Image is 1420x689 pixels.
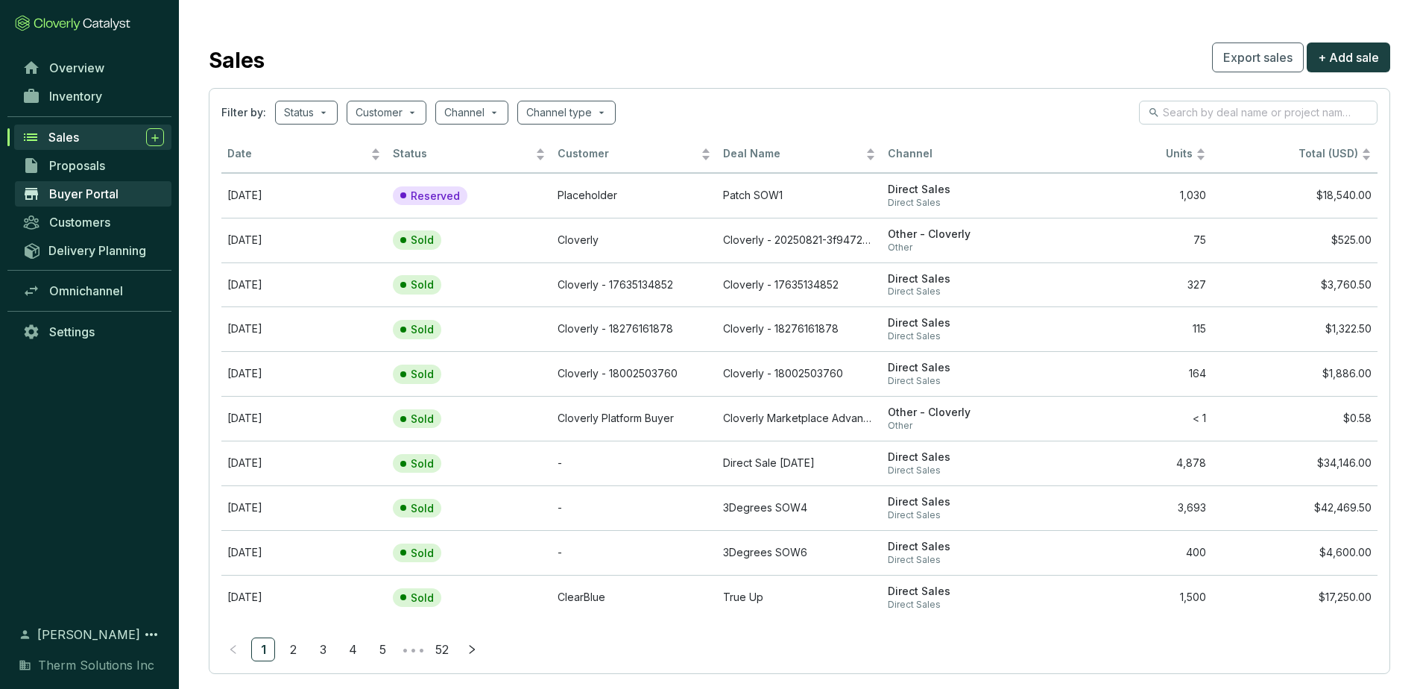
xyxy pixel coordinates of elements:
[221,485,387,530] td: Aug 22 2024
[882,136,1047,173] th: Channel
[717,136,883,173] th: Deal Name
[888,420,1041,432] span: Other
[311,638,335,661] li: 3
[888,406,1041,420] span: Other - Cloverly
[1212,173,1378,218] td: $18,540.00
[15,278,171,303] a: Omnichannel
[430,638,454,661] li: 52
[15,153,171,178] a: Proposals
[888,316,1041,330] span: Direct Sales
[15,210,171,235] a: Customers
[49,283,123,298] span: Omnichannel
[717,530,883,575] td: 3Degrees SOW6
[552,441,717,485] td: -
[552,136,717,173] th: Customer
[371,638,394,661] a: 5
[467,644,477,655] span: right
[888,375,1041,387] span: Direct Sales
[252,638,274,661] a: 1
[1047,262,1213,307] td: 327
[888,450,1041,465] span: Direct Sales
[49,89,102,104] span: Inventory
[888,465,1041,476] span: Direct Sales
[888,197,1041,209] span: Direct Sales
[221,136,387,173] th: Date
[717,575,883,620] td: True Up
[48,243,146,258] span: Delivery Planning
[1047,173,1213,218] td: 1,030
[1307,43,1390,72] button: + Add sale
[552,485,717,530] td: -
[552,262,717,307] td: Cloverly - 17635134852
[15,84,171,109] a: Inventory
[411,323,434,336] p: Sold
[221,306,387,351] td: Aug 13 2024
[341,638,365,661] li: 4
[282,638,304,661] a: 2
[221,262,387,307] td: Oct 17 2024
[341,638,364,661] a: 4
[1298,147,1358,160] span: Total (USD)
[1212,485,1378,530] td: $42,469.50
[37,626,140,644] span: [PERSON_NAME]
[1047,136,1213,173] th: Units
[370,638,394,661] li: 5
[15,238,171,262] a: Delivery Planning
[1212,306,1378,351] td: $1,322.50
[1212,575,1378,620] td: $17,250.00
[221,396,387,441] td: Jun 21 2023
[221,218,387,262] td: Aug 21 2025
[1047,575,1213,620] td: 1,500
[717,306,883,351] td: Cloverly - 18276161878
[1318,48,1379,66] span: + Add sale
[312,638,334,661] a: 3
[411,502,434,515] p: Sold
[49,60,104,75] span: Overview
[888,495,1041,509] span: Direct Sales
[552,173,717,218] td: Placeholder
[431,638,453,661] a: 52
[1053,147,1193,161] span: Units
[49,215,110,230] span: Customers
[221,638,245,661] button: left
[552,575,717,620] td: ClearBlue
[251,638,275,661] li: 1
[281,638,305,661] li: 2
[221,638,245,661] li: Previous Page
[888,286,1041,298] span: Direct Sales
[209,45,265,76] h2: Sales
[1047,396,1213,441] td: < 1
[411,591,434,605] p: Sold
[1212,396,1378,441] td: $0.58
[888,585,1041,599] span: Direct Sales
[888,272,1041,286] span: Direct Sales
[411,412,434,426] p: Sold
[717,396,883,441] td: Cloverly Marketplace Advanced Refrigeration - ARS2021001 Jun 21
[228,644,239,655] span: left
[227,147,367,161] span: Date
[717,351,883,396] td: Cloverly - 18002503760
[49,158,105,173] span: Proposals
[1212,43,1304,72] button: Export sales
[888,183,1041,197] span: Direct Sales
[14,125,171,150] a: Sales
[552,530,717,575] td: -
[717,262,883,307] td: Cloverly - 17635134852
[1047,218,1213,262] td: 75
[888,554,1041,566] span: Direct Sales
[221,173,387,218] td: Sep 30 2025
[552,218,717,262] td: Cloverly
[1047,485,1213,530] td: 3,693
[221,441,387,485] td: Dec 18 2023
[888,540,1041,554] span: Direct Sales
[1047,351,1213,396] td: 164
[717,218,883,262] td: Cloverly - 20250821-3f94722edf78876360d6f3ebc04281
[411,547,434,560] p: Sold
[1047,530,1213,575] td: 400
[717,441,883,485] td: Direct Sale Dec 19
[400,638,424,661] span: •••
[221,530,387,575] td: Jul 10 2024
[48,130,79,145] span: Sales
[888,242,1041,254] span: Other
[1047,441,1213,485] td: 4,878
